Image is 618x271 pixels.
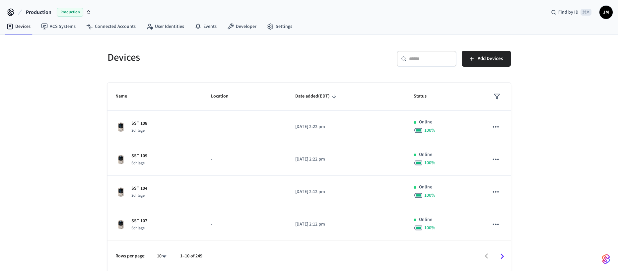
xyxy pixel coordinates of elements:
[222,21,262,33] a: Developer
[295,123,398,130] p: [DATE] 2:22 pm
[494,248,510,264] button: Go to next page
[154,251,170,261] div: 10
[1,21,36,33] a: Devices
[131,128,145,133] span: Schlage
[558,9,579,16] span: Find by ID
[131,225,145,231] span: Schlage
[131,160,145,166] span: Schlage
[115,91,136,102] span: Name
[211,91,237,102] span: Location
[295,221,398,228] p: [DATE] 2:12 pm
[295,156,398,163] p: [DATE] 2:22 pm
[600,6,612,18] span: JM
[211,188,279,195] p: -
[424,160,435,166] span: 100 %
[81,21,141,33] a: Connected Accounts
[546,6,597,18] div: Find by ID⌘ K
[115,253,146,260] p: Rows per page:
[599,6,613,19] button: JM
[26,8,51,16] span: Production
[295,91,338,102] span: Date added(EDT)
[189,21,222,33] a: Events
[131,185,147,192] p: SST 104
[115,122,126,132] img: Schlage Sense Smart Deadbolt with Camelot Trim, Front
[131,218,147,225] p: SST 107
[141,21,189,33] a: User Identities
[211,221,279,228] p: -
[131,153,147,160] p: SST 109
[462,51,511,67] button: Add Devices
[57,8,83,17] span: Production
[180,253,202,260] p: 1–10 of 249
[211,156,279,163] p: -
[262,21,298,33] a: Settings
[424,192,435,199] span: 100 %
[419,216,432,223] p: Online
[131,120,147,127] p: SST 108
[131,193,145,198] span: Schlage
[36,21,81,33] a: ACS Systems
[414,91,435,102] span: Status
[419,119,432,126] p: Online
[602,254,610,264] img: SeamLogoGradient.69752ec5.svg
[419,184,432,191] p: Online
[115,219,126,230] img: Schlage Sense Smart Deadbolt with Camelot Trim, Front
[107,51,305,64] h5: Devices
[581,9,591,16] span: ⌘ K
[419,151,432,158] p: Online
[295,188,398,195] p: [DATE] 2:12 pm
[478,54,503,63] span: Add Devices
[115,154,126,165] img: Schlage Sense Smart Deadbolt with Camelot Trim, Front
[424,127,435,134] span: 100 %
[211,123,279,130] p: -
[115,187,126,197] img: Schlage Sense Smart Deadbolt with Camelot Trim, Front
[424,225,435,231] span: 100 %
